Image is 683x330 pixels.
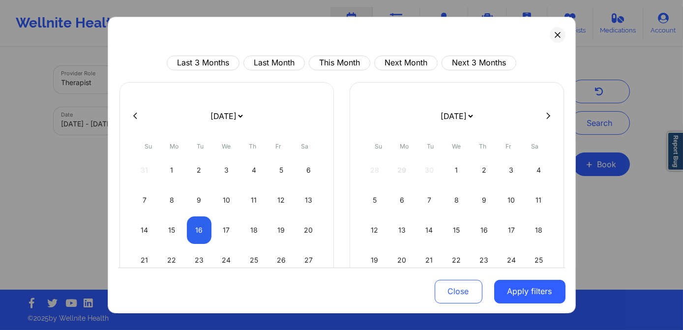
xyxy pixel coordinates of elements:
div: Wed Oct 15 2025 [444,216,469,244]
div: Thu Oct 23 2025 [472,246,497,274]
button: Close [435,279,482,303]
div: Mon Oct 20 2025 [389,246,415,274]
div: Sun Oct 19 2025 [362,246,387,274]
div: Sun Oct 05 2025 [362,186,387,214]
div: Fri Sep 26 2025 [268,246,294,274]
div: Sat Sep 20 2025 [296,216,321,244]
abbr: Saturday [301,143,308,150]
div: Mon Oct 06 2025 [389,186,415,214]
div: Fri Oct 24 2025 [499,246,524,274]
div: Sun Sep 07 2025 [132,186,157,214]
div: Tue Oct 21 2025 [417,246,442,274]
abbr: Monday [170,143,179,150]
div: Wed Oct 08 2025 [444,186,469,214]
div: Fri Sep 05 2025 [268,156,294,184]
div: Wed Sep 24 2025 [214,246,239,274]
div: Thu Sep 11 2025 [241,186,267,214]
button: This Month [309,56,370,70]
div: Fri Sep 19 2025 [268,216,294,244]
abbr: Sunday [145,143,152,150]
div: Wed Sep 17 2025 [214,216,239,244]
div: Thu Sep 04 2025 [241,156,267,184]
div: Tue Sep 16 2025 [187,216,212,244]
div: Thu Oct 02 2025 [472,156,497,184]
button: Last 3 Months [167,56,239,70]
div: Sun Sep 14 2025 [132,216,157,244]
div: Wed Sep 10 2025 [214,186,239,214]
div: Mon Sep 08 2025 [159,186,184,214]
div: Wed Sep 03 2025 [214,156,239,184]
div: Wed Oct 01 2025 [444,156,469,184]
abbr: Wednesday [222,143,231,150]
div: Thu Oct 16 2025 [472,216,497,244]
abbr: Tuesday [427,143,434,150]
div: Sat Sep 13 2025 [296,186,321,214]
div: Sat Oct 11 2025 [526,186,551,214]
button: Next Month [374,56,438,70]
div: Tue Sep 02 2025 [187,156,212,184]
button: Last Month [243,56,305,70]
div: Fri Oct 10 2025 [499,186,524,214]
button: Next 3 Months [442,56,516,70]
div: Sat Oct 04 2025 [526,156,551,184]
abbr: Friday [506,143,512,150]
div: Tue Sep 09 2025 [187,186,212,214]
div: Tue Sep 23 2025 [187,246,212,274]
div: Tue Oct 14 2025 [417,216,442,244]
div: Sat Sep 06 2025 [296,156,321,184]
div: Sun Sep 21 2025 [132,246,157,274]
div: Mon Sep 15 2025 [159,216,184,244]
div: Thu Oct 09 2025 [472,186,497,214]
abbr: Monday [400,143,409,150]
abbr: Thursday [249,143,256,150]
div: Mon Sep 01 2025 [159,156,184,184]
div: Sun Oct 12 2025 [362,216,387,244]
div: Thu Sep 25 2025 [241,246,267,274]
button: Apply filters [494,279,565,303]
div: Fri Oct 17 2025 [499,216,524,244]
div: Fri Sep 12 2025 [268,186,294,214]
div: Tue Oct 07 2025 [417,186,442,214]
div: Sat Sep 27 2025 [296,246,321,274]
div: Thu Sep 18 2025 [241,216,267,244]
div: Mon Sep 22 2025 [159,246,184,274]
abbr: Friday [276,143,282,150]
div: Fri Oct 03 2025 [499,156,524,184]
abbr: Wednesday [452,143,461,150]
abbr: Sunday [375,143,382,150]
abbr: Tuesday [197,143,204,150]
div: Wed Oct 22 2025 [444,246,469,274]
div: Sat Oct 18 2025 [526,216,551,244]
abbr: Thursday [479,143,486,150]
div: Sat Oct 25 2025 [526,246,551,274]
div: Mon Oct 13 2025 [389,216,415,244]
abbr: Saturday [531,143,538,150]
